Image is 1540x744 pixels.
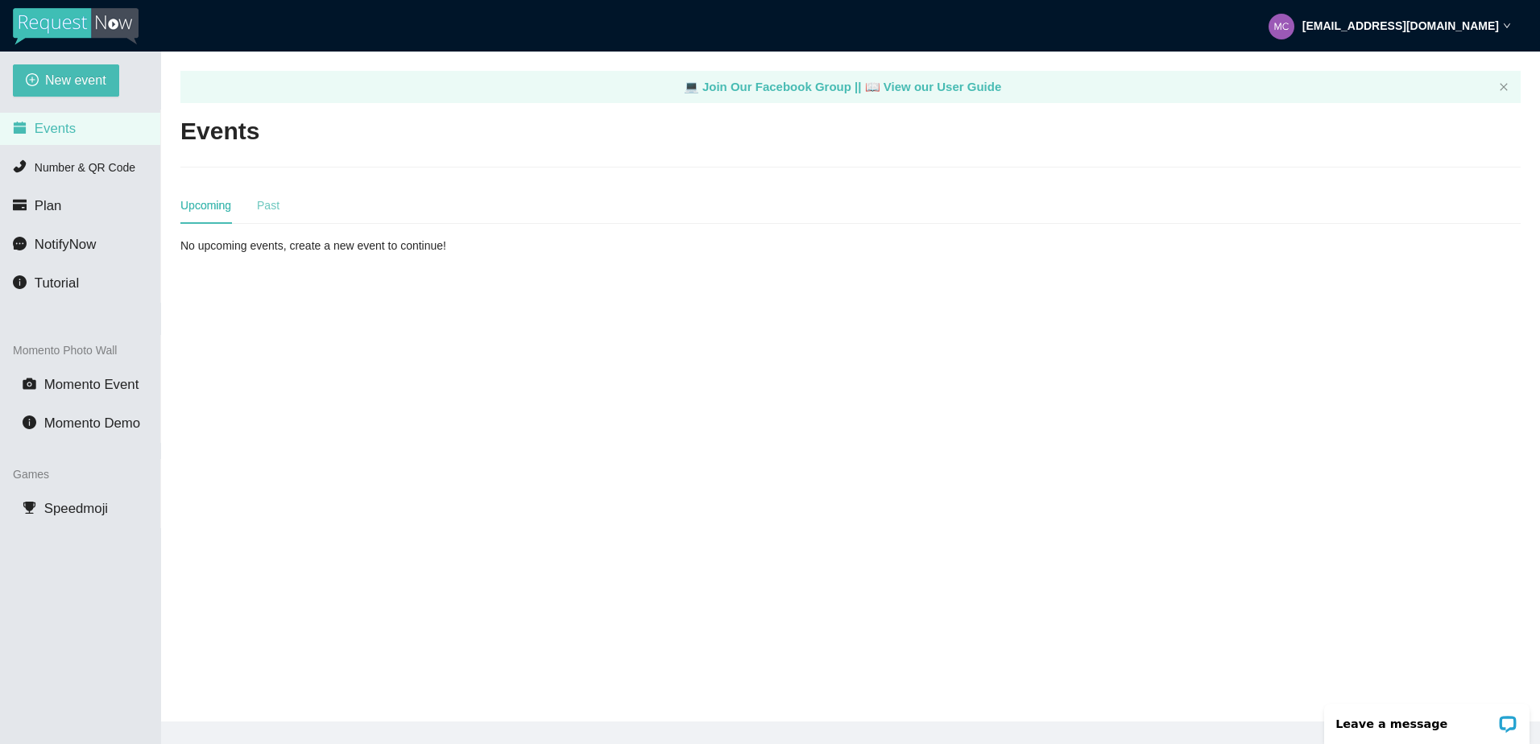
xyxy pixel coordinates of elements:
span: down [1503,22,1511,30]
button: close [1499,82,1509,93]
span: info-circle [13,275,27,289]
span: plus-circle [26,73,39,89]
h2: Events [180,115,259,148]
span: camera [23,377,36,391]
iframe: LiveChat chat widget [1314,693,1540,744]
span: trophy [23,501,36,515]
span: Tutorial [35,275,79,291]
a: laptop Join Our Facebook Group || [684,80,865,93]
span: info-circle [23,415,36,429]
img: RequestNow [13,8,139,45]
span: phone [13,159,27,173]
span: laptop [865,80,880,93]
a: laptop View our User Guide [865,80,1002,93]
span: laptop [684,80,699,93]
button: plus-circleNew event [13,64,119,97]
span: credit-card [13,198,27,212]
strong: [EMAIL_ADDRESS][DOMAIN_NAME] [1302,19,1499,32]
span: Events [35,121,76,136]
span: Number & QR Code [35,161,135,174]
span: NotifyNow [35,237,96,252]
span: Momento Demo [44,415,140,431]
span: Speedmoji [44,501,108,516]
div: No upcoming events, create a new event to continue! [180,237,619,254]
div: Past [257,196,279,214]
div: Upcoming [180,196,231,214]
span: calendar [13,121,27,134]
span: Plan [35,198,62,213]
span: New event [45,70,106,90]
span: Momento Event [44,377,139,392]
span: message [13,237,27,250]
img: 2ef965c1decd545f731bfd2876a26cc9 [1269,14,1294,39]
span: close [1499,82,1509,92]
